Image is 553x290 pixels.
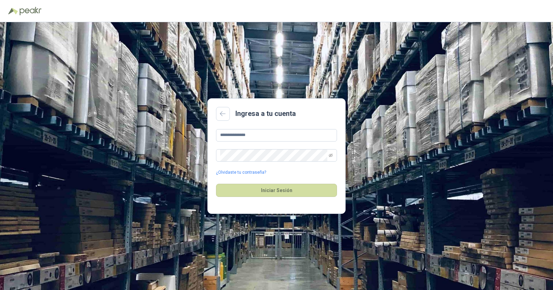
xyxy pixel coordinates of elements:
[216,184,337,197] button: Iniciar Sesión
[329,153,333,157] span: eye-invisible
[216,169,266,176] a: ¿Olvidaste tu contraseña?
[19,7,41,15] img: Peakr
[235,108,296,119] h2: Ingresa a tu cuenta
[8,8,18,15] img: Logo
